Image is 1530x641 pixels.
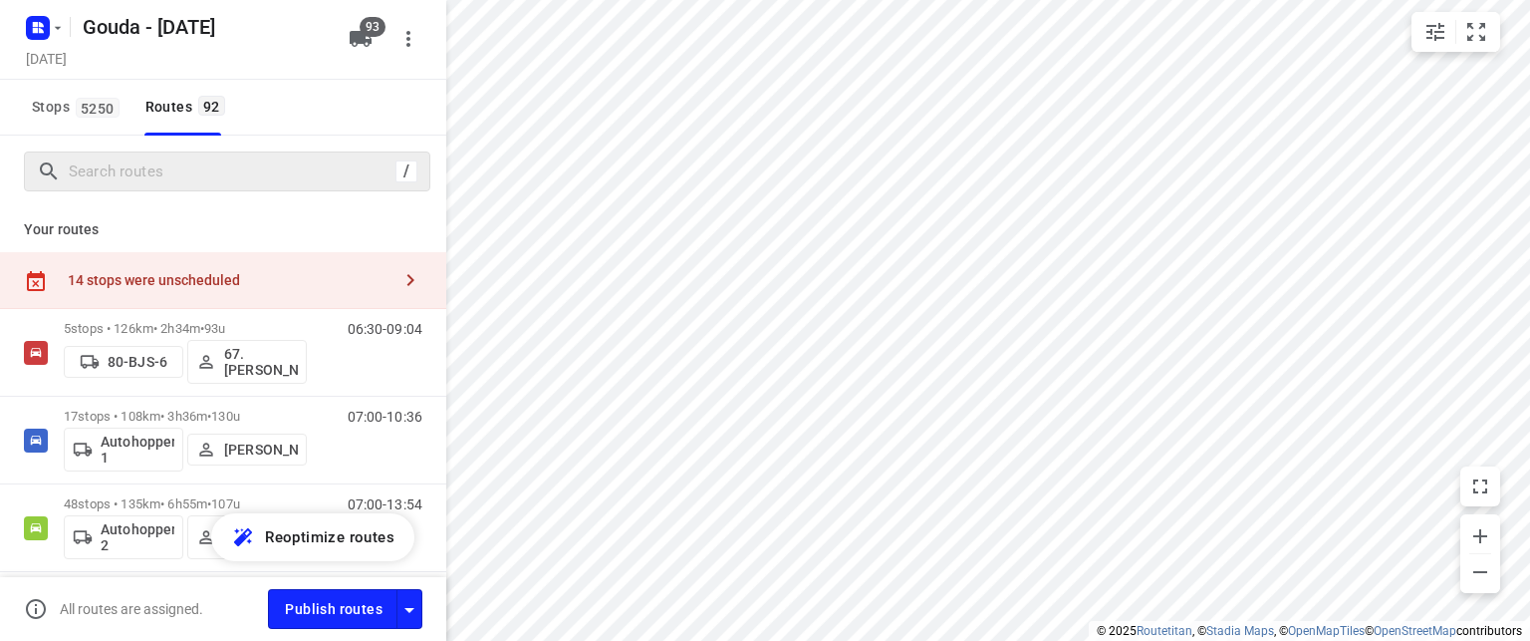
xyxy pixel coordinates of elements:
[265,524,394,550] span: Reoptimize routes
[360,17,385,37] span: 93
[1206,624,1274,638] a: Stadia Maps
[211,513,414,561] button: Reoptimize routes
[211,496,240,511] span: 107u
[348,409,422,425] p: 07:00-10:36
[200,321,204,336] span: •
[60,601,203,617] p: All routes are assigned.
[285,597,382,622] span: Publish routes
[224,346,298,378] p: 67. [PERSON_NAME]
[268,589,397,628] button: Publish routes
[101,434,174,466] p: Autohopper 1
[207,496,211,511] span: •
[108,354,167,370] p: 80-BJS-6
[1288,624,1365,638] a: OpenMapTiles
[64,346,183,378] button: 80-BJS-6
[145,95,231,120] div: Routes
[64,515,183,559] button: Autohopper 2
[211,409,240,424] span: 130u
[75,11,333,43] h5: Gouda - [DATE]
[64,409,307,424] p: 17 stops • 108km • 3h36m
[348,321,422,337] p: 06:30-09:04
[397,596,421,621] div: Driver app settings
[224,442,298,458] p: [PERSON_NAME]
[348,496,422,512] p: 07:00-13:54
[1411,12,1500,52] div: small contained button group
[187,340,307,384] button: 67. [PERSON_NAME]
[18,47,75,70] h5: [DATE]
[1415,12,1455,52] button: Map settings
[1097,624,1522,638] li: © 2025 , © , © © contributors
[341,19,381,59] button: 93
[198,96,225,116] span: 92
[1456,12,1496,52] button: Fit zoom
[187,515,307,559] button: 24. [PERSON_NAME]
[68,272,390,288] div: 14 stops were unscheduled
[207,409,211,424] span: •
[64,428,183,472] button: Autohopper 1
[64,321,307,336] p: 5 stops • 126km • 2h34m
[76,98,120,118] span: 5250
[32,95,126,120] span: Stops
[69,157,395,187] input: Search routes
[101,521,174,553] p: Autohopper 2
[1137,624,1192,638] a: Routetitan
[395,160,417,182] div: /
[24,219,422,240] p: Your routes
[1374,624,1456,638] a: OpenStreetMap
[187,434,307,466] button: [PERSON_NAME]
[204,321,225,336] span: 93u
[64,496,307,511] p: 48 stops • 135km • 6h55m
[388,19,428,59] button: More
